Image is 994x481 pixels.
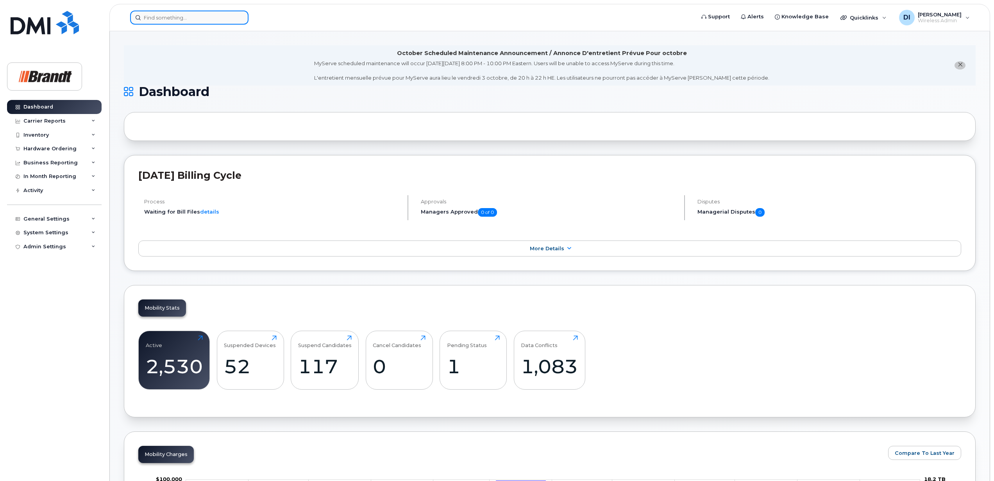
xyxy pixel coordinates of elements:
[521,335,578,385] a: Data Conflicts1,083
[138,169,961,181] h2: [DATE] Billing Cycle
[955,61,965,69] button: close notification
[224,335,276,348] div: Suspended Devices
[447,335,500,385] a: Pending Status1
[200,208,219,215] a: details
[298,335,352,348] div: Suspend Candidates
[447,335,487,348] div: Pending Status
[373,335,421,348] div: Cancel Candidates
[224,335,277,385] a: Suspended Devices52
[146,355,203,378] div: 2,530
[224,355,277,378] div: 52
[895,449,955,457] span: Compare To Last Year
[521,355,578,378] div: 1,083
[697,199,961,205] h4: Disputes
[298,355,352,378] div: 117
[139,86,209,98] span: Dashboard
[298,335,352,385] a: Suspend Candidates117
[888,446,961,460] button: Compare To Last Year
[314,60,769,82] div: MyServe scheduled maintenance will occur [DATE][DATE] 8:00 PM - 10:00 PM Eastern. Users will be u...
[421,208,678,217] h5: Managers Approved
[373,335,425,385] a: Cancel Candidates0
[697,208,961,217] h5: Managerial Disputes
[373,355,425,378] div: 0
[144,208,401,216] li: Waiting for Bill Files
[146,335,162,348] div: Active
[421,199,678,205] h4: Approvals
[478,208,497,217] span: 0 of 0
[397,49,687,57] div: October Scheduled Maintenance Announcement / Annonce D'entretient Prévue Pour octobre
[144,199,401,205] h4: Process
[146,335,203,385] a: Active2,530
[447,355,500,378] div: 1
[530,246,564,251] span: More Details
[755,208,765,217] span: 0
[521,335,558,348] div: Data Conflicts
